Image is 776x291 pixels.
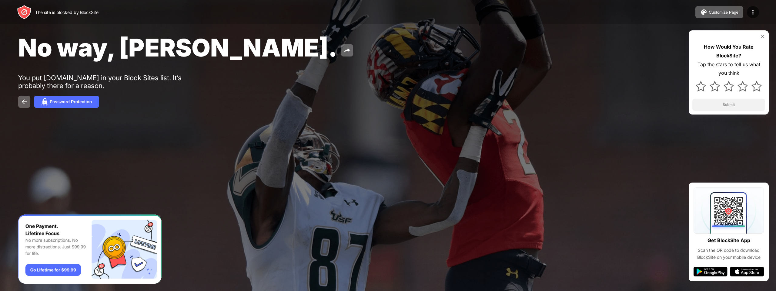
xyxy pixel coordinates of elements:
[694,247,764,261] div: Scan the QR code to download BlockSite on your mobile device
[692,43,765,60] div: How Would You Rate BlockSite?
[343,47,351,54] img: share.svg
[696,81,706,91] img: star.svg
[692,99,765,111] button: Submit
[707,236,750,245] div: Get BlockSite App
[41,98,48,105] img: password.svg
[35,10,99,15] div: The site is blocked by BlockSite
[17,5,32,19] img: header-logo.svg
[692,60,765,78] div: Tap the stars to tell us what you think
[695,6,743,18] button: Customize Page
[34,96,99,108] button: Password Protection
[18,33,337,62] span: No way, [PERSON_NAME].
[50,99,92,104] div: Password Protection
[700,9,707,16] img: pallet.svg
[709,10,738,15] div: Customize Page
[710,81,720,91] img: star.svg
[738,81,748,91] img: star.svg
[749,9,757,16] img: menu-icon.svg
[730,267,764,276] img: app-store.svg
[751,81,762,91] img: star.svg
[760,34,765,39] img: rate-us-close.svg
[694,267,727,276] img: google-play.svg
[18,74,206,90] div: You put [DOMAIN_NAME] in your Block Sites list. It’s probably there for a reason.
[724,81,734,91] img: star.svg
[21,98,28,105] img: back.svg
[18,214,162,284] iframe: Banner
[694,187,764,234] img: qrcode.svg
